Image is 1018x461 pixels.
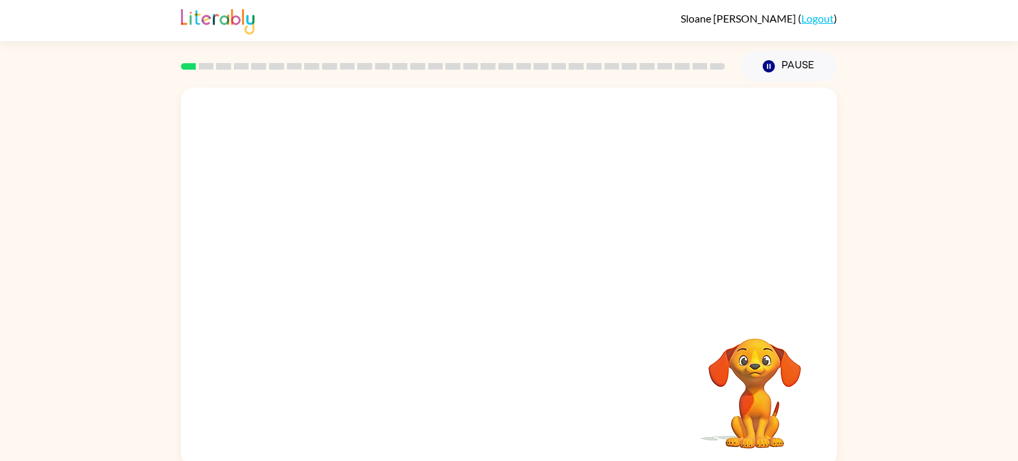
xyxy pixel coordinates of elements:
[689,318,821,450] video: Your browser must support playing .mp4 files to use Literably. Please try using another browser.
[681,12,837,25] div: ( )
[681,12,798,25] span: Sloane [PERSON_NAME]
[181,5,254,34] img: Literably
[741,51,837,82] button: Pause
[801,12,834,25] a: Logout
